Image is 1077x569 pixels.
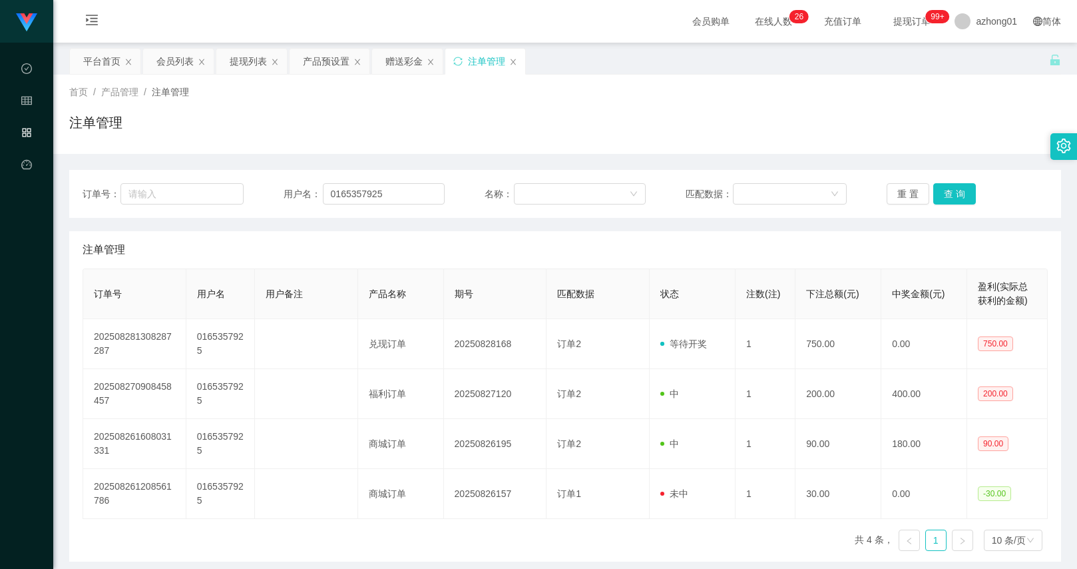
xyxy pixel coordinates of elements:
span: 750.00 [978,336,1013,351]
i: 图标: close [124,58,132,66]
span: 状态 [660,288,679,299]
span: 充值订单 [817,17,868,26]
div: 提现列表 [230,49,267,74]
td: 20250826195 [444,419,547,469]
td: 0.00 [881,469,967,519]
td: 20250826157 [444,469,547,519]
span: 订单1 [557,488,581,499]
span: 下注总额(元) [806,288,859,299]
i: 图标: right [959,537,967,545]
td: 750.00 [795,319,881,369]
button: 查 询 [933,183,976,205]
i: 图标: unlock [1049,54,1061,66]
span: 期号 [455,288,473,299]
span: 盈利(实际总获利的金额) [978,281,1028,306]
i: 图标: close [427,58,435,66]
span: 订单2 [557,388,581,399]
td: 90.00 [795,419,881,469]
i: 图标: check-circle-o [21,57,32,84]
i: 图标: down [630,190,638,199]
span: 中奖金额(元) [892,288,945,299]
td: 0.00 [881,319,967,369]
i: 图标: left [905,537,913,545]
span: 用户名： [284,187,323,201]
li: 1 [925,530,947,551]
span: 订单号： [83,187,120,201]
i: 图标: close [271,58,279,66]
span: 名称： [485,187,513,201]
a: 1 [926,530,946,550]
i: 图标: close [353,58,361,66]
span: 产品管理 [21,128,32,247]
span: 订单号 [94,288,122,299]
li: 上一页 [899,530,920,551]
i: 图标: menu-unfold [69,1,114,43]
td: 202508270908458457 [83,369,186,419]
span: 匹配数据： [686,187,733,201]
input: 请输入 [120,183,244,205]
td: 商城订单 [358,419,444,469]
span: 中 [660,388,679,399]
sup: 991 [925,10,949,23]
div: 会员列表 [156,49,194,74]
span: 提现订单 [887,17,937,26]
span: 等待开奖 [660,338,707,349]
span: 匹配数据 [557,288,594,299]
p: 6 [799,10,803,23]
td: 0165357925 [186,369,255,419]
span: 数据中心 [21,64,32,183]
img: logo.9652507e.png [16,13,37,32]
span: 会员管理 [21,96,32,215]
span: 200.00 [978,386,1013,401]
i: 图标: table [21,89,32,116]
td: 20250828168 [444,319,547,369]
td: 0165357925 [186,469,255,519]
a: 图标: dashboard平台首页 [21,152,32,286]
i: 图标: appstore-o [21,121,32,148]
td: 20250827120 [444,369,547,419]
span: 中 [660,438,679,449]
td: 400.00 [881,369,967,419]
span: 在线人数 [748,17,799,26]
td: 0165357925 [186,319,255,369]
i: 图标: setting [1056,139,1071,153]
button: 重 置 [887,183,929,205]
td: 商城订单 [358,469,444,519]
td: 180.00 [881,419,967,469]
td: 1 [736,319,795,369]
p: 2 [795,10,799,23]
span: 注数(注) [746,288,780,299]
span: 首页 [69,87,88,97]
span: 未中 [660,488,688,499]
span: 用户名 [197,288,225,299]
td: 兑现订单 [358,319,444,369]
i: 图标: close [198,58,206,66]
span: 注单管理 [152,87,189,97]
span: 产品管理 [101,87,138,97]
td: 0165357925 [186,419,255,469]
sup: 26 [789,10,809,23]
li: 下一页 [952,530,973,551]
h1: 注单管理 [69,113,122,133]
div: 平台首页 [83,49,120,74]
div: 赠送彩金 [385,49,423,74]
td: 202508281308287287 [83,319,186,369]
i: 图标: down [831,190,839,199]
td: 30.00 [795,469,881,519]
span: 产品名称 [369,288,406,299]
span: 订单2 [557,338,581,349]
span: 订单2 [557,438,581,449]
td: 1 [736,369,795,419]
td: 202508261608031331 [83,419,186,469]
div: 注单管理 [468,49,505,74]
i: 图标: close [509,58,517,66]
span: 90.00 [978,436,1008,451]
td: 1 [736,419,795,469]
div: 产品预设置 [303,49,349,74]
input: 请输入 [323,183,445,205]
i: 图标: global [1033,17,1042,26]
span: / [93,87,96,97]
div: 10 条/页 [992,530,1026,550]
i: 图标: sync [453,57,463,66]
td: 福利订单 [358,369,444,419]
